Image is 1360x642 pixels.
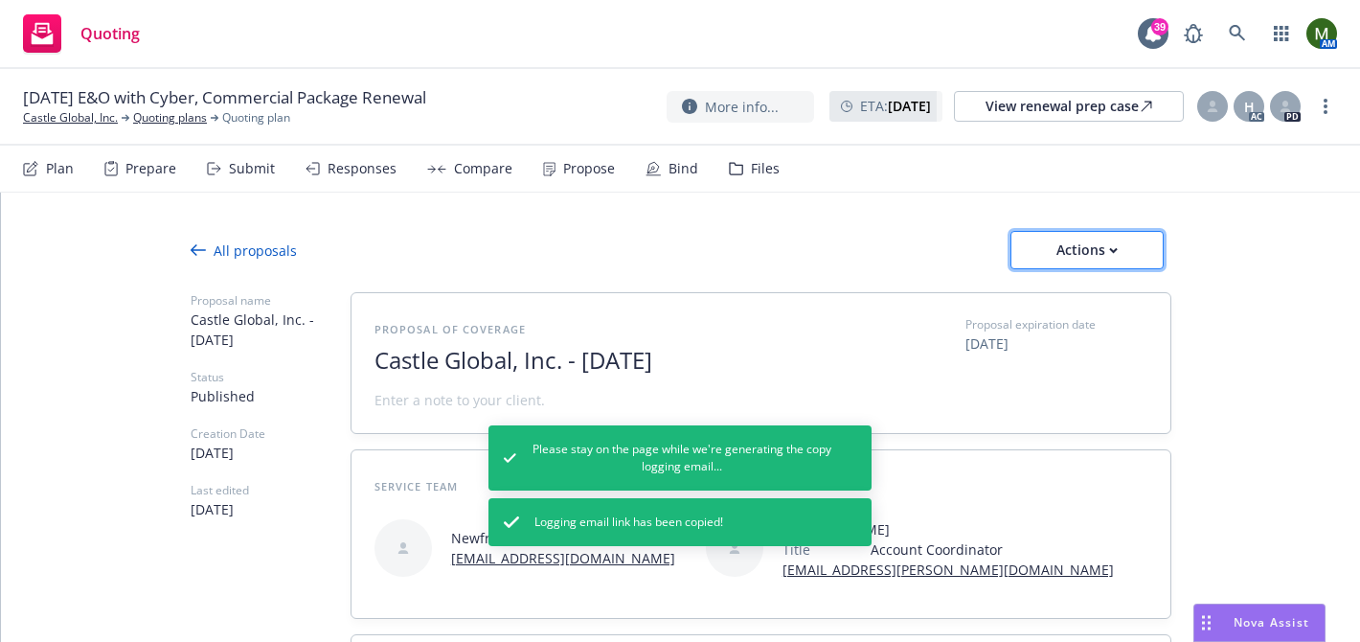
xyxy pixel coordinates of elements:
span: ETA : [860,96,931,116]
span: Proposal expiration date [965,316,1096,333]
span: Service Team [374,479,458,493]
span: Creation Date [191,425,351,443]
span: Newfront Producer [451,528,675,548]
span: H [1244,97,1255,117]
div: View renewal prep case [986,92,1152,121]
span: Status [191,369,351,386]
span: [PERSON_NAME] [782,519,1114,539]
span: Please stay on the page while we're generating the copy logging email... [532,441,833,475]
span: Quoting [80,26,140,41]
span: Logging email link has been copied! [534,514,723,531]
div: Drag to move [1194,605,1218,641]
span: [DATE] [191,443,351,463]
div: Propose [563,161,615,176]
span: [DATE] [191,499,351,519]
a: Quoting [15,7,147,60]
a: [EMAIL_ADDRESS][PERSON_NAME][DOMAIN_NAME] [782,561,1114,579]
span: Proposal name [191,292,351,310]
a: View renewal prep case [954,91,1184,122]
a: Quoting plans [133,109,207,126]
div: Submit [229,161,275,176]
span: Castle Global, Inc. - [DATE] [191,310,351,350]
div: Files [751,161,780,176]
a: Castle Global, Inc. [23,109,118,126]
button: More info... [667,91,814,123]
a: more [1314,95,1337,118]
div: Compare [454,161,512,176]
span: More info... [705,97,779,117]
div: Responses [328,161,397,176]
img: photo [1306,18,1337,49]
a: Switch app [1262,14,1301,53]
div: Plan [46,161,74,176]
a: Report a Bug [1174,14,1213,53]
span: Account Coordinator [871,539,1114,560]
button: Nova Assist [1193,604,1326,642]
span: Nova Assist [1234,614,1309,631]
span: Last edited [191,482,351,499]
span: [DATE] [965,333,1147,354]
span: Published [191,386,351,406]
button: Actions [1010,231,1164,269]
span: Quoting plan [222,109,290,126]
a: [EMAIL_ADDRESS][DOMAIN_NAME] [451,549,675,567]
span: Castle Global, Inc. - [DATE] [374,347,844,375]
span: Proposal of coverage [374,322,526,336]
div: 39 [1151,18,1168,35]
div: Prepare [125,161,176,176]
a: Search [1218,14,1257,53]
strong: [DATE] [888,97,931,115]
div: Actions [1042,232,1132,268]
div: All proposals [191,241,297,261]
span: [DATE] E&O with Cyber, Commercial Package Renewal [23,86,426,109]
div: Bind [669,161,698,176]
